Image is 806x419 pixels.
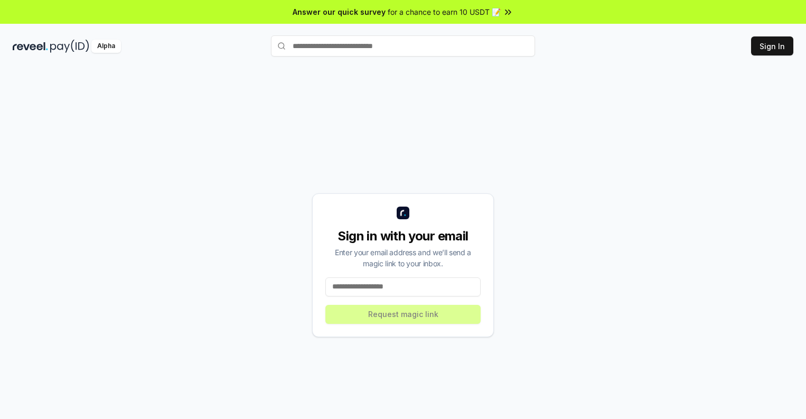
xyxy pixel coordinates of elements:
[397,207,409,219] img: logo_small
[293,6,386,17] span: Answer our quick survey
[325,228,481,245] div: Sign in with your email
[751,36,793,55] button: Sign In
[13,40,48,53] img: reveel_dark
[388,6,501,17] span: for a chance to earn 10 USDT 📝
[50,40,89,53] img: pay_id
[325,247,481,269] div: Enter your email address and we’ll send a magic link to your inbox.
[91,40,121,53] div: Alpha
